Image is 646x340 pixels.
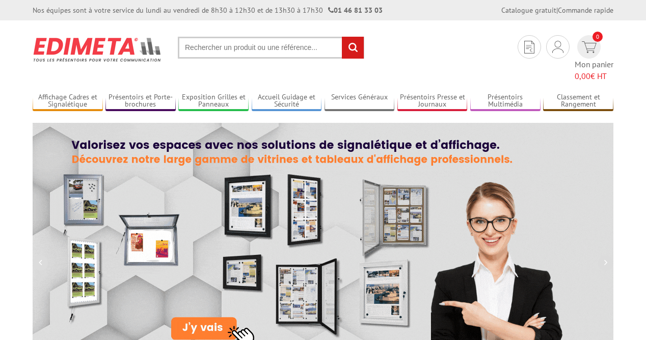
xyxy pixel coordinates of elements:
[501,6,556,15] a: Catalogue gratuit
[178,93,249,110] a: Exposition Grilles et Panneaux
[501,5,613,15] div: |
[543,93,613,110] a: Classement et Rangement
[524,41,534,54] img: devis rapide
[575,71,590,81] span: 0,00
[575,70,613,82] span: € HT
[470,93,541,110] a: Présentoirs Multimédia
[178,37,364,59] input: Rechercher un produit ou une référence...
[552,41,563,53] img: devis rapide
[397,93,468,110] a: Présentoirs Presse et Journaux
[575,59,613,82] span: Mon panier
[575,35,613,82] a: devis rapide 0 Mon panier 0,00€ HT
[328,6,383,15] strong: 01 46 81 33 03
[325,93,395,110] a: Services Généraux
[33,93,103,110] a: Affichage Cadres et Signalétique
[33,31,163,68] img: Présentoir, panneau, stand - Edimeta - PLV, affichage, mobilier bureau, entreprise
[342,37,364,59] input: rechercher
[582,41,597,53] img: devis rapide
[105,93,176,110] a: Présentoirs et Porte-brochures
[558,6,613,15] a: Commande rapide
[252,93,322,110] a: Accueil Guidage et Sécurité
[593,32,603,42] span: 0
[33,5,383,15] div: Nos équipes sont à votre service du lundi au vendredi de 8h30 à 12h30 et de 13h30 à 17h30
